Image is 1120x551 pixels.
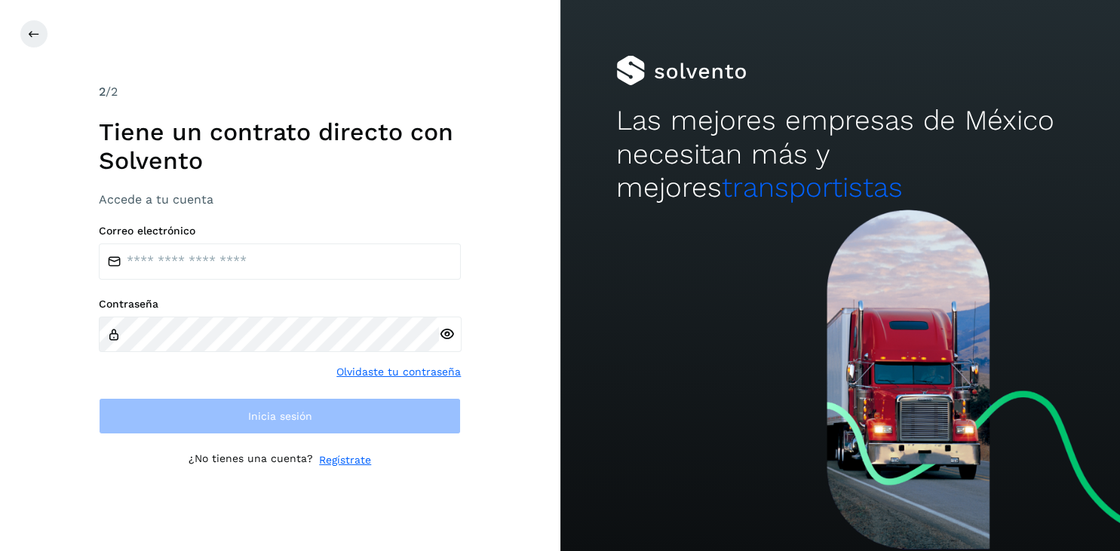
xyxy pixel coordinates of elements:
span: Inicia sesión [248,411,312,421]
h2: Las mejores empresas de México necesitan más y mejores [616,104,1064,204]
a: Olvidaste tu contraseña [336,364,461,380]
label: Correo electrónico [99,225,461,237]
label: Contraseña [99,298,461,311]
span: transportistas [722,171,903,204]
span: 2 [99,84,106,99]
h1: Tiene un contrato directo con Solvento [99,118,461,176]
h3: Accede a tu cuenta [99,192,461,207]
div: /2 [99,83,461,101]
button: Inicia sesión [99,398,461,434]
a: Regístrate [319,452,371,468]
p: ¿No tienes una cuenta? [189,452,313,468]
